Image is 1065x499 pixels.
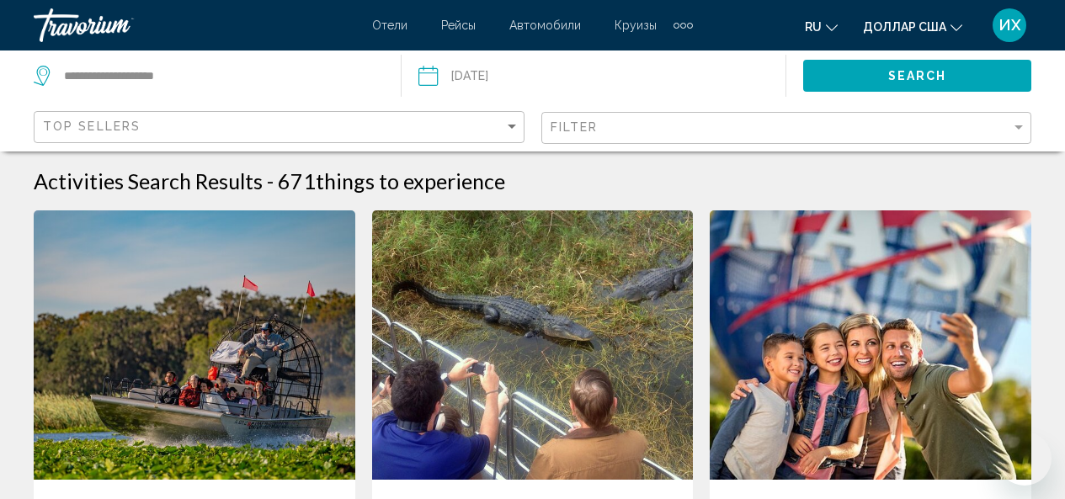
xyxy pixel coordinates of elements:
[316,168,505,194] span: things to experience
[43,119,141,133] span: Top Sellers
[888,70,947,83] span: Search
[805,14,838,39] button: Изменить язык
[803,60,1031,91] button: Search
[441,19,476,32] a: Рейсы
[541,111,1032,146] button: Filter
[372,19,407,32] a: Отели
[615,19,657,32] a: Круизы
[43,120,519,135] mat-select: Sort by
[372,210,694,480] img: 85.jpg
[34,168,263,194] h1: Activities Search Results
[278,168,505,194] h2: 671
[418,50,785,101] button: Date: Nov 14, 2025
[267,168,274,194] span: -
[988,8,1031,43] button: Меню пользователя
[710,210,1031,480] img: cc.jpg
[805,20,822,34] font: ru
[998,16,1021,34] font: ИХ
[551,120,599,134] span: Filter
[34,8,355,42] a: Травориум
[34,210,355,480] img: bc.jpg
[863,20,946,34] font: доллар США
[674,12,693,39] button: Дополнительные элементы навигации
[863,14,962,39] button: Изменить валюту
[509,19,581,32] a: Автомобили
[998,432,1052,486] iframe: Кнопка для запуска будет доступна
